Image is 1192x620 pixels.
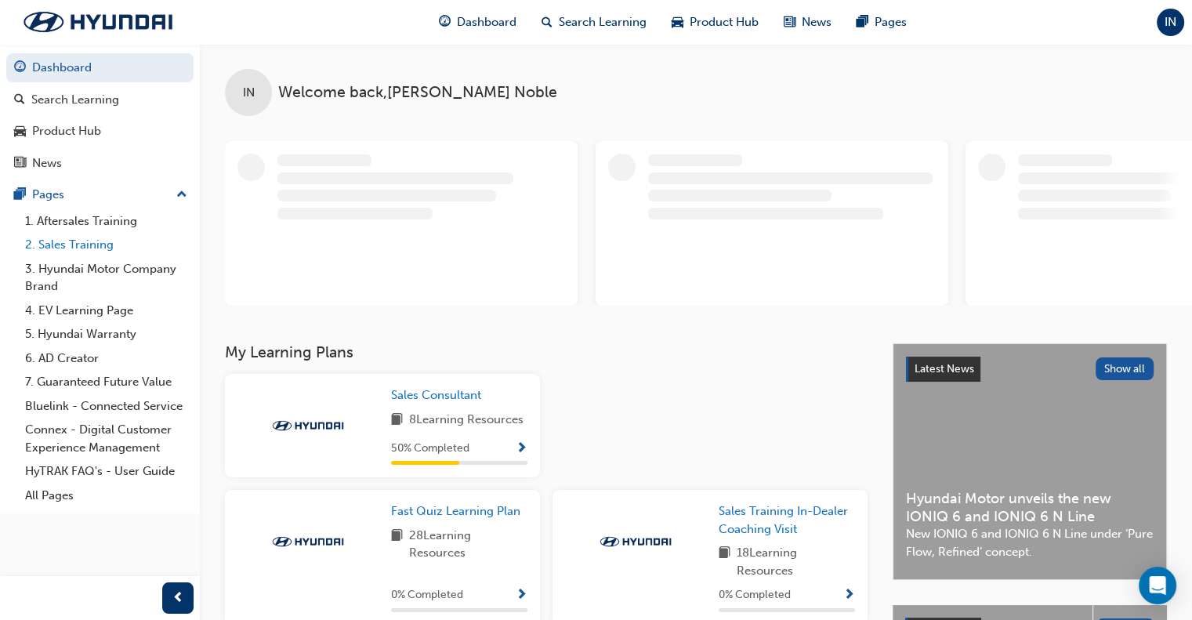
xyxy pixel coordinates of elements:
button: Show Progress [516,586,527,605]
span: guage-icon [439,13,451,32]
span: book-icon [391,411,403,430]
span: Show Progress [516,589,527,603]
a: 7. Guaranteed Future Value [19,370,194,394]
span: Search Learning [559,13,647,31]
span: Sales Consultant [391,388,481,402]
img: Trak [265,418,351,433]
span: Show Progress [843,589,855,603]
span: guage-icon [14,61,26,75]
span: up-icon [176,185,187,205]
span: IN [243,84,255,102]
span: car-icon [14,125,26,139]
a: car-iconProduct Hub [659,6,771,38]
a: Fast Quiz Learning Plan [391,502,527,520]
a: news-iconNews [771,6,844,38]
span: Pages [875,13,907,31]
img: Trak [8,5,188,38]
a: Latest NewsShow all [906,357,1154,382]
div: News [32,154,62,172]
span: Hyundai Motor unveils the new IONIQ 6 and IONIQ 6 N Line [906,490,1154,525]
button: Pages [6,180,194,209]
a: Latest NewsShow allHyundai Motor unveils the new IONIQ 6 and IONIQ 6 N LineNew IONIQ 6 and IONIQ ... [893,343,1167,580]
div: Search Learning [31,91,119,109]
button: DashboardSearch LearningProduct HubNews [6,50,194,180]
span: 28 Learning Resources [409,527,527,562]
img: Trak [592,534,679,549]
span: book-icon [391,527,403,562]
a: pages-iconPages [844,6,919,38]
h3: My Learning Plans [225,343,868,361]
a: HyTRAK FAQ's - User Guide [19,459,194,484]
a: Search Learning [6,85,194,114]
span: Latest News [915,362,974,375]
span: car-icon [672,13,683,32]
span: 18 Learning Resources [737,544,855,579]
span: 0 % Completed [391,586,463,604]
div: Open Intercom Messenger [1139,567,1176,604]
a: Sales Training In-Dealer Coaching Visit [719,502,855,538]
span: prev-icon [172,589,184,608]
span: search-icon [14,93,25,107]
button: Show Progress [516,439,527,459]
a: search-iconSearch Learning [529,6,659,38]
img: Trak [265,534,351,549]
a: 1. Aftersales Training [19,209,194,234]
span: 0 % Completed [719,586,791,604]
a: Bluelink - Connected Service [19,394,194,419]
a: All Pages [19,484,194,508]
a: Sales Consultant [391,386,487,404]
a: 6. AD Creator [19,346,194,371]
span: New IONIQ 6 and IONIQ 6 N Line under ‘Pure Flow, Refined’ concept. [906,525,1154,560]
button: Show all [1096,357,1154,380]
span: search-icon [542,13,553,32]
span: news-icon [784,13,795,32]
span: Fast Quiz Learning Plan [391,504,520,518]
span: pages-icon [857,13,868,32]
button: IN [1157,9,1184,36]
a: Product Hub [6,117,194,146]
button: Show Progress [843,586,855,605]
a: 5. Hyundai Warranty [19,322,194,346]
a: 2. Sales Training [19,233,194,257]
a: 4. EV Learning Page [19,299,194,323]
a: News [6,149,194,178]
div: Product Hub [32,122,101,140]
a: Dashboard [6,53,194,82]
span: news-icon [14,157,26,171]
span: Welcome back , [PERSON_NAME] Noble [278,84,557,102]
a: Connex - Digital Customer Experience Management [19,418,194,459]
span: Product Hub [690,13,759,31]
span: pages-icon [14,188,26,202]
span: News [802,13,832,31]
a: guage-iconDashboard [426,6,529,38]
span: IN [1165,13,1176,31]
span: Sales Training In-Dealer Coaching Visit [719,504,848,536]
span: Show Progress [516,442,527,456]
div: Pages [32,186,64,204]
span: book-icon [719,544,730,579]
span: Dashboard [457,13,516,31]
span: 8 Learning Resources [409,411,524,430]
a: 3. Hyundai Motor Company Brand [19,257,194,299]
span: 50 % Completed [391,440,469,458]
